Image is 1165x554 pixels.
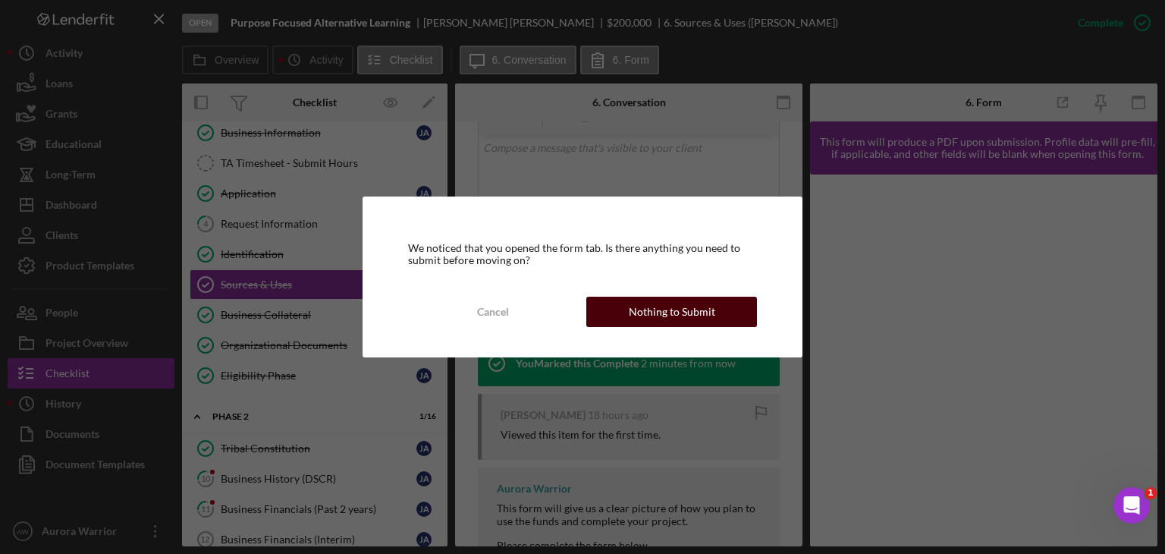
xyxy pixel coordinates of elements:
button: Cancel [408,297,579,327]
div: We noticed that you opened the form tab. Is there anything you need to submit before moving on? [408,242,758,266]
button: Nothing to Submit [586,297,757,327]
div: Cancel [477,297,509,327]
span: 1 [1145,487,1157,499]
div: Nothing to Submit [629,297,715,327]
iframe: Intercom live chat [1113,487,1150,524]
